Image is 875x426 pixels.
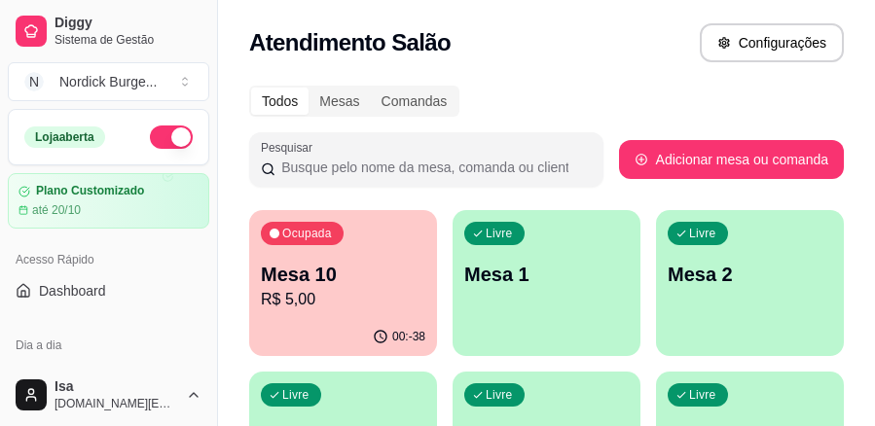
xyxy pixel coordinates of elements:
[392,329,425,344] p: 00:-38
[249,210,437,356] button: OcupadaMesa 10R$ 5,0000:-38
[8,330,209,361] div: Dia a dia
[261,139,319,156] label: Pesquisar
[700,23,844,62] button: Configurações
[55,378,178,396] span: Isa
[59,72,157,91] div: Nordick Burge ...
[24,126,105,148] div: Loja aberta
[8,173,209,229] a: Plano Customizadoaté 20/10
[453,210,640,356] button: LivreMesa 1
[8,8,209,54] a: DiggySistema de Gestão
[282,226,332,241] p: Ocupada
[150,125,193,149] button: Alterar Status
[656,210,844,356] button: LivreMesa 2
[251,88,309,115] div: Todos
[8,361,209,392] button: Pedidos balcão (PDV)
[261,288,425,311] p: R$ 5,00
[371,88,458,115] div: Comandas
[8,244,209,275] div: Acesso Rápido
[55,396,178,411] span: [DOMAIN_NAME][EMAIL_ADDRESS][DOMAIN_NAME]
[261,261,425,288] p: Mesa 10
[619,140,844,179] button: Adicionar mesa ou comanda
[668,261,832,288] p: Mesa 2
[8,372,209,418] button: Isa[DOMAIN_NAME][EMAIL_ADDRESS][DOMAIN_NAME]
[275,158,591,177] input: Pesquisar
[282,387,310,403] p: Livre
[55,15,201,32] span: Diggy
[486,226,513,241] p: Livre
[55,32,201,48] span: Sistema de Gestão
[464,261,629,288] p: Mesa 1
[36,184,144,198] article: Plano Customizado
[32,202,81,218] article: até 20/10
[309,88,370,115] div: Mesas
[486,387,513,403] p: Livre
[24,72,44,91] span: N
[8,275,209,306] a: Dashboard
[39,281,106,301] span: Dashboard
[689,387,716,403] p: Livre
[8,62,209,101] button: Select a team
[689,226,716,241] p: Livre
[249,27,451,58] h2: Atendimento Salão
